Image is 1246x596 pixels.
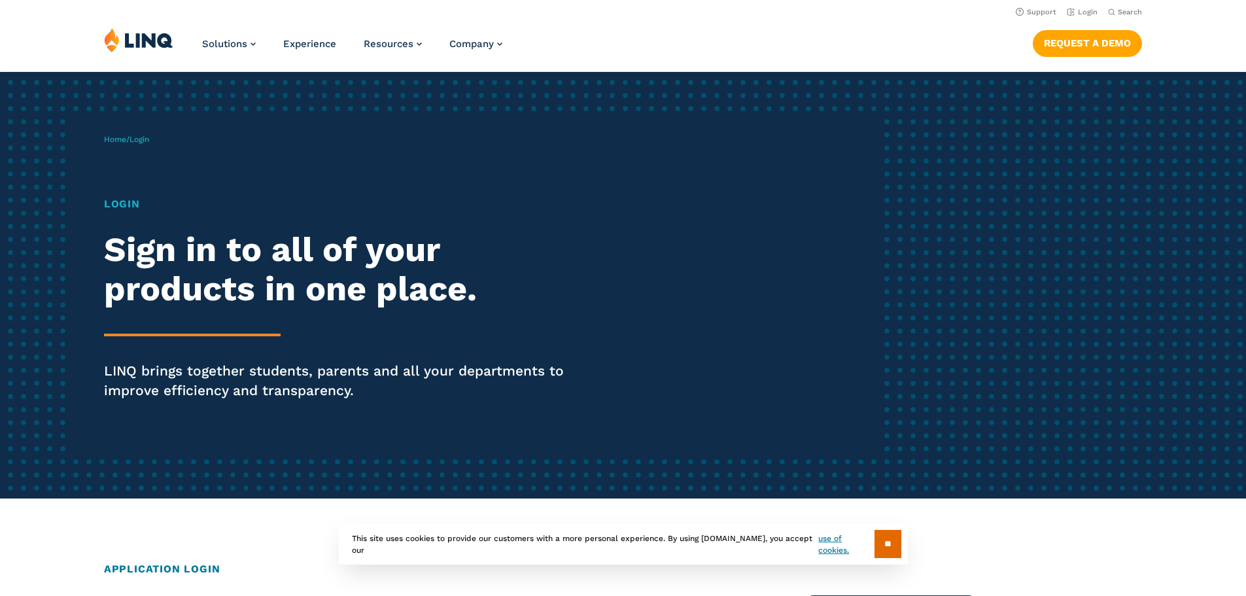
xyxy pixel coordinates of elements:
[364,38,413,50] span: Resources
[1016,8,1056,16] a: Support
[104,361,584,400] p: LINQ brings together students, parents and all your departments to improve efficiency and transpa...
[364,38,422,50] a: Resources
[130,135,149,144] span: Login
[104,196,584,212] h1: Login
[818,533,874,556] a: use of cookies.
[339,523,908,565] div: This site uses cookies to provide our customers with a more personal experience. By using [DOMAIN...
[449,38,494,50] span: Company
[1033,27,1142,56] nav: Button Navigation
[104,135,149,144] span: /
[1033,30,1142,56] a: Request a Demo
[104,135,126,144] a: Home
[1067,8,1098,16] a: Login
[104,230,584,309] h2: Sign in to all of your products in one place.
[1108,7,1142,17] button: Open Search Bar
[104,27,173,52] img: LINQ | K‑12 Software
[283,38,336,50] a: Experience
[1118,8,1142,16] span: Search
[202,38,247,50] span: Solutions
[449,38,502,50] a: Company
[202,38,256,50] a: Solutions
[202,27,502,71] nav: Primary Navigation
